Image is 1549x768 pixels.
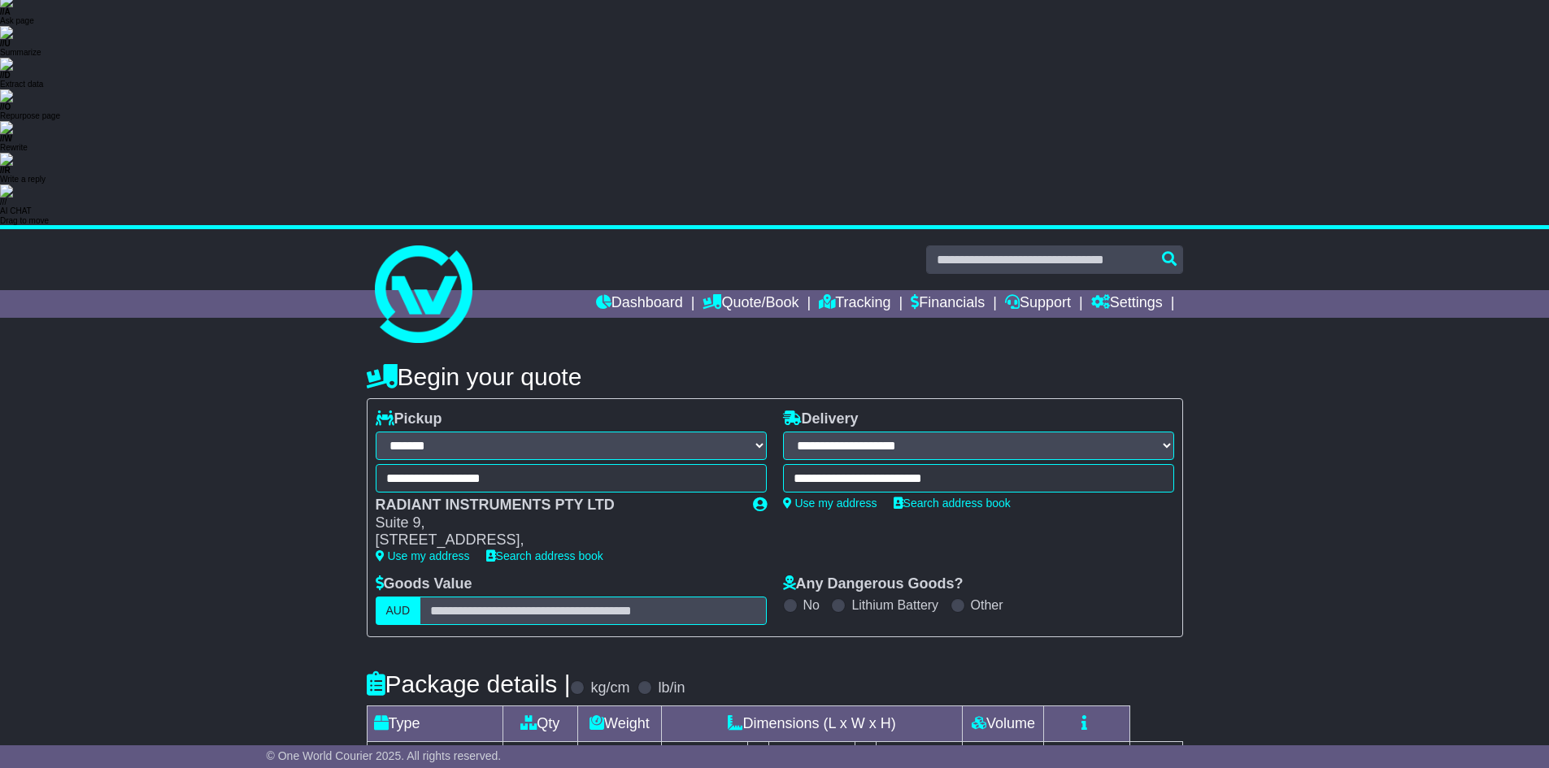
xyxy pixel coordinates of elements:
[894,497,1011,510] a: Search address book
[367,670,571,697] h4: Package details |
[367,706,503,742] td: Type
[376,532,737,549] div: [STREET_ADDRESS],
[783,575,964,593] label: Any Dangerous Goods?
[376,575,472,593] label: Goods Value
[658,679,685,697] label: lb/in
[963,706,1044,742] td: Volume
[376,514,737,532] div: Suite 9,
[376,597,421,625] label: AUD
[661,706,963,742] td: Dimensions (L x W x H)
[376,549,470,562] a: Use my address
[783,410,859,428] label: Delivery
[376,497,737,514] div: RADIANT INSTRUMENTS PTY LTD
[819,290,890,318] a: Tracking
[803,597,820,613] label: No
[267,749,502,762] span: © One World Courier 2025. All rights reserved.
[1005,290,1071,318] a: Support
[703,290,798,318] a: Quote/Book
[911,290,985,318] a: Financials
[376,410,442,428] label: Pickup
[971,597,1003,613] label: Other
[783,497,877,510] a: Use my address
[590,679,629,697] label: kg/cm
[1091,290,1163,318] a: Settings
[486,549,603,562] a: Search address book
[503,706,578,742] td: Qty
[578,706,662,742] td: Weight
[851,597,938,613] label: Lithium Battery
[367,363,1183,390] h4: Begin your quote
[596,290,683,318] a: Dashboard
